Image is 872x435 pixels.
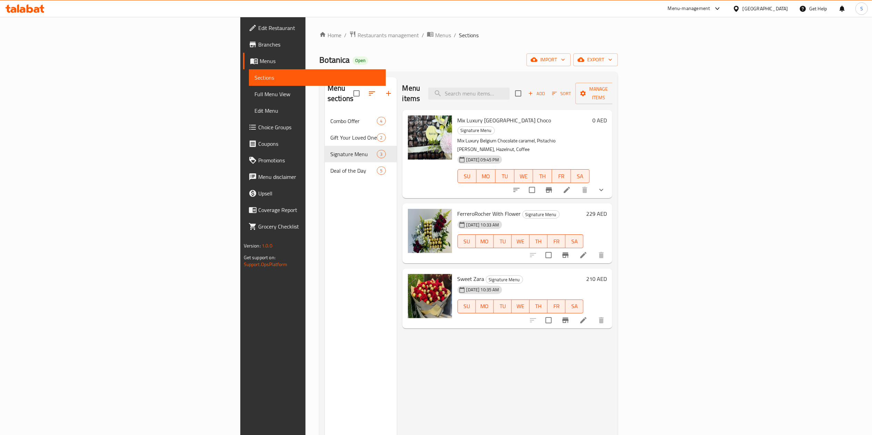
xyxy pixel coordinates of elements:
a: Edit Restaurant [243,20,386,36]
span: Get support on: [244,253,275,262]
img: FerreroRocher With Flower [408,209,452,253]
div: Deal of the Day [330,166,377,175]
span: Choice Groups [258,123,380,131]
button: FR [548,234,565,248]
div: [GEOGRAPHIC_DATA] [743,5,788,12]
span: [DATE] 10:35 AM [464,286,502,293]
button: delete [577,182,593,198]
span: Menu disclaimer [258,173,380,181]
span: Select section [511,86,525,101]
button: Manage items [575,83,622,104]
div: Signature Menu [522,210,560,219]
a: Promotions [243,152,386,169]
button: TU [494,234,512,248]
p: Mix Luxury Belgium Chocolate caramel, Pistachio [PERSON_NAME], Hazelnut, Coffee [458,136,590,154]
a: Sections [249,69,386,86]
span: Upsell [258,189,380,198]
span: Manage items [581,85,616,102]
button: Add [525,88,548,99]
span: Promotions [258,156,380,164]
span: SU [461,236,473,246]
span: Sections [254,73,380,82]
button: Sort [550,88,573,99]
button: TH [533,169,552,183]
span: Menus [435,31,451,39]
button: SA [565,234,583,248]
a: Edit Menu [249,102,386,119]
button: MO [477,169,495,183]
span: Signature Menu [523,211,559,219]
span: Edit Menu [254,107,380,115]
span: Full Menu View [254,90,380,98]
div: Combo Offer4 [325,113,397,129]
span: Mix Luxury [GEOGRAPHIC_DATA] Choco [458,115,551,125]
div: Menu-management [668,4,710,13]
span: 3 [377,151,385,158]
button: TH [530,234,548,248]
button: sort-choices [508,182,525,198]
div: items [377,117,385,125]
span: Signature Menu [486,276,523,284]
button: FR [552,169,571,183]
button: WE [514,169,533,183]
div: Signature Menu [330,150,377,158]
a: Edit menu item [563,186,571,194]
span: [DATE] 09:45 PM [464,156,502,163]
span: Coupons [258,140,380,148]
button: SA [565,300,583,313]
span: Select all sections [349,86,364,101]
svg: Show Choices [597,186,605,194]
span: FR [555,171,568,181]
img: Sweet Zara [408,274,452,318]
a: Full Menu View [249,86,386,102]
span: Branches [258,40,380,49]
input: search [428,88,510,100]
span: FR [550,236,563,246]
div: items [377,166,385,175]
button: export [573,53,618,66]
span: [DATE] 10:33 AM [464,222,502,228]
button: WE [512,234,530,248]
a: Grocery Checklist [243,218,386,235]
button: SU [458,300,476,313]
span: WE [517,171,531,181]
span: MO [479,236,491,246]
span: SA [568,236,581,246]
li: / [454,31,456,39]
span: TU [497,236,509,246]
a: Menus [427,31,451,40]
div: Signature Menu3 [325,146,397,162]
button: show more [593,182,610,198]
span: Sweet Zara [458,274,484,284]
span: SU [461,171,474,181]
a: Menus [243,53,386,69]
img: Mix Luxury Belgium Choco [408,115,452,160]
button: SA [571,169,590,183]
span: S [860,5,863,12]
span: Menus [260,57,380,65]
span: 1.0.0 [262,241,272,250]
span: Sort items [548,88,575,99]
button: SU [458,169,477,183]
span: export [579,55,612,64]
span: Add [527,90,546,98]
span: TH [532,236,545,246]
div: Gift Your Loved One2 [325,129,397,146]
a: Branches [243,36,386,53]
button: WE [512,300,530,313]
span: Grocery Checklist [258,222,380,231]
button: delete [593,247,610,263]
nav: breadcrumb [319,31,618,40]
span: FerreroRocher With Flower [458,209,521,219]
span: Sort [552,90,571,98]
span: Signature Menu [458,127,494,134]
span: Sections [459,31,479,39]
a: Upsell [243,185,386,202]
span: 2 [377,134,385,141]
span: Sort sections [364,85,380,102]
a: Choice Groups [243,119,386,135]
span: FR [550,301,563,311]
div: Combo Offer [330,117,377,125]
span: TH [536,171,549,181]
h2: Menu items [402,83,420,104]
